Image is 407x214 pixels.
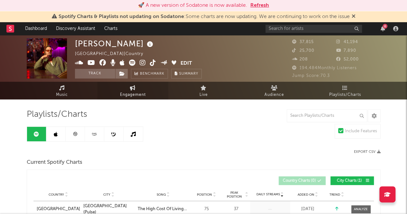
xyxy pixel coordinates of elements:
a: Charts [100,22,122,35]
div: [PERSON_NAME] [75,38,155,49]
a: [GEOGRAPHIC_DATA] [37,206,80,212]
a: Dashboard [21,22,51,35]
div: [DATE] [292,206,324,212]
span: City Charts ( 1 ) [335,179,364,183]
button: Refresh [250,2,269,9]
span: Daily Streams [256,192,280,197]
div: 37 [224,206,248,212]
span: Song [157,193,166,197]
a: Engagement [97,82,168,99]
button: Summary [171,69,202,79]
button: Country Charts(0) [279,176,326,185]
span: 194,484 Monthly Listeners [292,66,357,70]
a: The High Cost Of Living (feat. [PERSON_NAME]) [138,206,189,212]
span: Summary [179,72,198,76]
div: 75 [192,206,221,212]
span: 52,000 [336,57,359,61]
span: Music [56,91,68,99]
div: 6 [383,24,387,29]
span: 25,700 [292,49,314,53]
a: Music [27,82,97,99]
div: Include Features [345,127,377,135]
span: Trend [329,193,340,197]
span: Spotify Charts & Playlists not updating on Sodatone [59,14,184,19]
span: 41,194 [336,40,358,44]
button: Export CSV [354,150,381,154]
div: [GEOGRAPHIC_DATA] | Country [75,50,151,58]
span: Peak Position [224,191,245,199]
span: Current Spotify Charts [27,159,82,166]
input: Search for artists [265,25,362,33]
span: 37,815 [292,40,314,44]
span: Engagement [120,91,146,99]
button: Edit [180,60,192,68]
span: Country [49,193,64,197]
a: Playlists/Charts [310,82,381,99]
input: Search Playlists/Charts [287,109,367,122]
button: Track [75,69,115,79]
a: Live [168,82,239,99]
span: Live [199,91,208,99]
span: City [103,193,110,197]
a: Audience [239,82,310,99]
span: : Some charts are now updating. We are continuing to work on the issue [59,14,350,19]
span: Country Charts ( 0 ) [283,179,316,183]
span: Jump Score: 70.3 [292,74,330,78]
span: Audience [264,91,284,99]
span: Dismiss [352,14,356,19]
span: Playlists/Charts [329,91,361,99]
span: Added On [298,193,314,197]
span: 7,890 [336,49,356,53]
span: Benchmark [140,70,164,78]
span: Playlists/Charts [27,111,87,118]
div: 🚀 A new version of Sodatone is now available. [138,2,247,9]
button: City Charts(1) [330,176,374,185]
a: Benchmark [131,69,168,79]
span: Position [197,193,212,197]
span: 208 [292,57,308,61]
a: Discovery Assistant [51,22,100,35]
button: 6 [381,26,385,31]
